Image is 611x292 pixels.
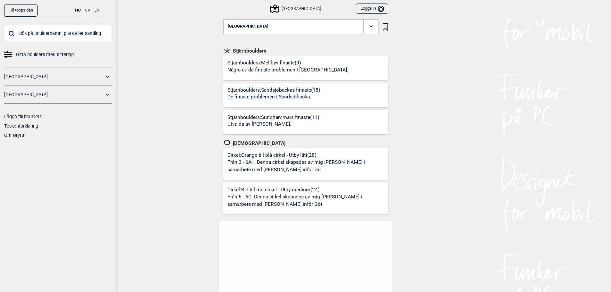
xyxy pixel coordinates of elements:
a: Hitta boulders med filtrering [4,50,112,59]
a: [GEOGRAPHIC_DATA] [4,72,104,81]
button: Logga in [356,4,388,14]
span: [DEMOGRAPHIC_DATA] [231,140,286,146]
button: SV [85,4,90,17]
a: Cirkel:Orange till blå cirkel - Utby lätt(28)Från 3 - 6A+. Denna cirkel skapades av mig [PERSON_N... [223,148,388,180]
p: De finaste problemen i Sandsjöbacka. [227,93,318,101]
a: Stjärnboulders:Mellbys finaste(9)Några av de finaste problemen i [GEOGRAPHIC_DATA]. [223,55,388,80]
span: [GEOGRAPHIC_DATA] [228,24,268,29]
a: Stjärnboulders:Sundhammars finaste(11)Utvalda av [PERSON_NAME]. [223,110,388,135]
a: Om Gryttr [4,133,25,138]
div: [GEOGRAPHIC_DATA] [271,5,321,13]
p: Några av de finaste problemen i [GEOGRAPHIC_DATA]. [227,66,348,74]
button: EN [94,4,99,17]
p: Utvalda av [PERSON_NAME]. [227,121,317,128]
div: Cirkel: Blå till röd cirkel - Utby medium (24) [227,187,388,214]
a: Lägga till boulders [4,114,42,119]
a: Cirkel:Blå till röd cirkel - Utby medium(24)Från 5 - 6C. Denna cirkel skapades av mig [PERSON_NAM... [223,182,388,214]
div: Stjärnboulders: Sandsjöbackas finaste (18) [227,87,320,107]
a: Teckenförklaring [4,123,38,129]
div: Cirkel: Orange till blå cirkel - Utby lätt (28) [227,152,388,180]
button: [GEOGRAPHIC_DATA] [223,19,378,34]
span: Hitta boulders med filtrering [16,50,74,59]
a: [GEOGRAPHIC_DATA] [4,90,104,99]
button: NO [75,4,81,17]
div: Stjärnboulders: Mellbys finaste (9) [227,60,351,80]
p: Från 5 - 6C. Denna cirkel skapades av mig [PERSON_NAME] i samarbete med [PERSON_NAME] inför Göt [227,193,386,208]
span: Stjärnboulders [231,48,267,54]
p: Från 3 - 6A+. Denna cirkel skapades av mig [PERSON_NAME] i samarbete med [PERSON_NAME] inför Gö [227,159,386,174]
input: Sök på bouldernamn, plats eller samling [4,25,112,42]
a: Till toppsidan [4,4,38,17]
a: Stjärnboulders:Sandsjöbackas finaste(18)De finaste problemen i Sandsjöbacka. [223,83,388,107]
div: Stjärnboulders: Sundhammars finaste (11) [227,114,319,135]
